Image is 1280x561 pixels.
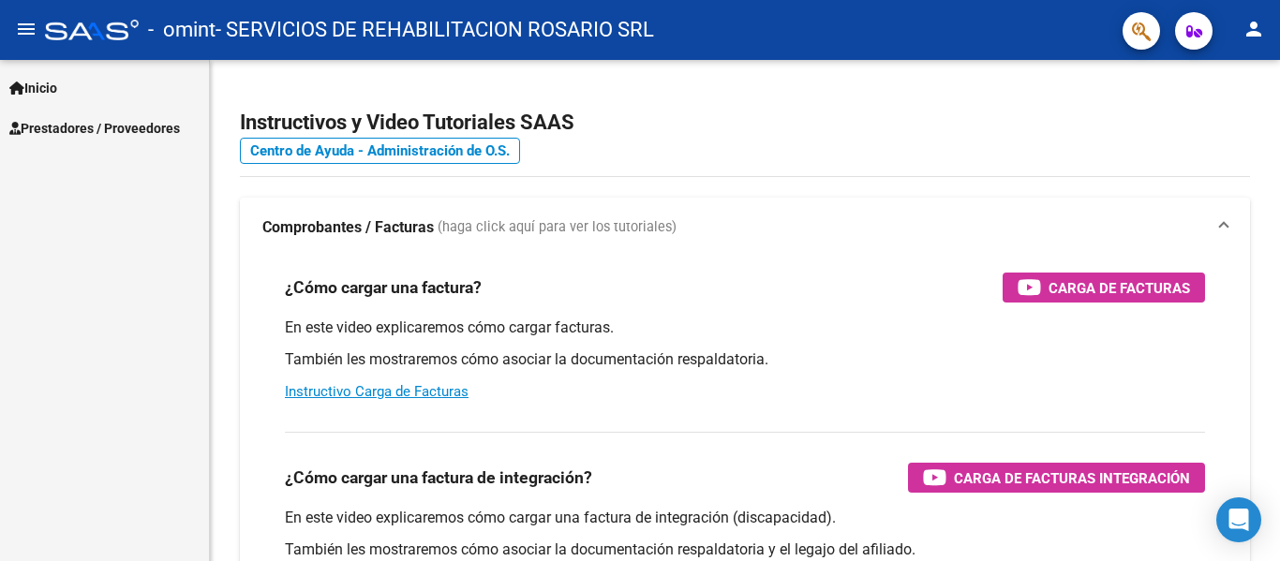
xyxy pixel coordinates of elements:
span: Carga de Facturas Integración [954,466,1190,490]
div: Open Intercom Messenger [1216,497,1261,542]
a: Instructivo Carga de Facturas [285,383,469,400]
a: Centro de Ayuda - Administración de O.S. [240,138,520,164]
h3: ¿Cómo cargar una factura de integración? [285,465,592,491]
h2: Instructivos y Video Tutoriales SAAS [240,105,1250,140]
button: Carga de Facturas Integración [908,463,1205,493]
mat-icon: person [1243,18,1265,40]
strong: Comprobantes / Facturas [262,217,434,238]
button: Carga de Facturas [1003,273,1205,303]
mat-expansion-panel-header: Comprobantes / Facturas (haga click aquí para ver los tutoriales) [240,198,1250,258]
p: En este video explicaremos cómo cargar facturas. [285,317,1205,338]
span: (haga click aquí para ver los tutoriales) [438,217,677,238]
mat-icon: menu [15,18,37,40]
span: Prestadores / Proveedores [9,118,180,139]
p: También les mostraremos cómo asociar la documentación respaldatoria y el legajo del afiliado. [285,539,1205,560]
p: En este video explicaremos cómo cargar una factura de integración (discapacidad). [285,508,1205,528]
span: - SERVICIOS DE REHABILITACION ROSARIO SRL [216,9,654,51]
span: Carga de Facturas [1049,276,1190,300]
span: - omint [148,9,216,51]
h3: ¿Cómo cargar una factura? [285,274,482,301]
p: También les mostraremos cómo asociar la documentación respaldatoria. [285,349,1205,370]
span: Inicio [9,78,57,98]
